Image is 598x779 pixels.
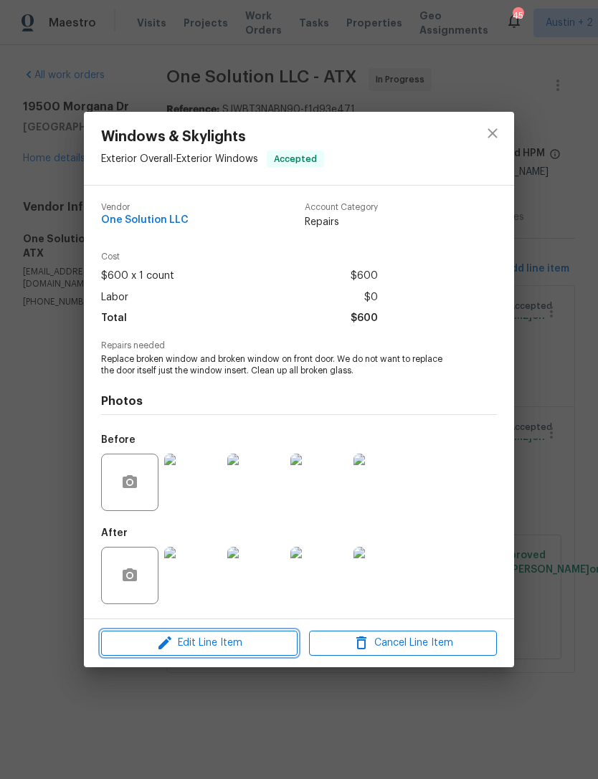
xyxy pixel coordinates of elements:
h5: Before [101,435,136,445]
span: Accepted [268,152,323,166]
span: Repairs [305,215,378,229]
h4: Photos [101,394,497,408]
span: Exterior Overall - Exterior Windows [101,154,258,164]
span: Cost [101,252,378,262]
span: Cancel Line Item [313,634,493,652]
button: Edit Line Item [101,631,298,656]
span: Repairs needed [101,341,497,350]
span: Account Category [305,203,378,212]
span: Labor [101,287,128,308]
span: One Solution LLC [101,215,189,226]
span: $600 [351,266,378,287]
span: Replace broken window and broken window on front door. We do not want to replace the door itself ... [101,353,457,378]
span: Total [101,308,127,329]
button: Cancel Line Item [309,631,497,656]
h5: After [101,528,128,538]
div: 45 [513,9,523,23]
span: $600 x 1 count [101,266,174,287]
span: $600 [351,308,378,329]
span: Windows & Skylights [101,129,324,145]
span: Edit Line Item [105,634,293,652]
span: $0 [364,287,378,308]
span: Vendor [101,203,189,212]
button: close [475,116,510,150]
